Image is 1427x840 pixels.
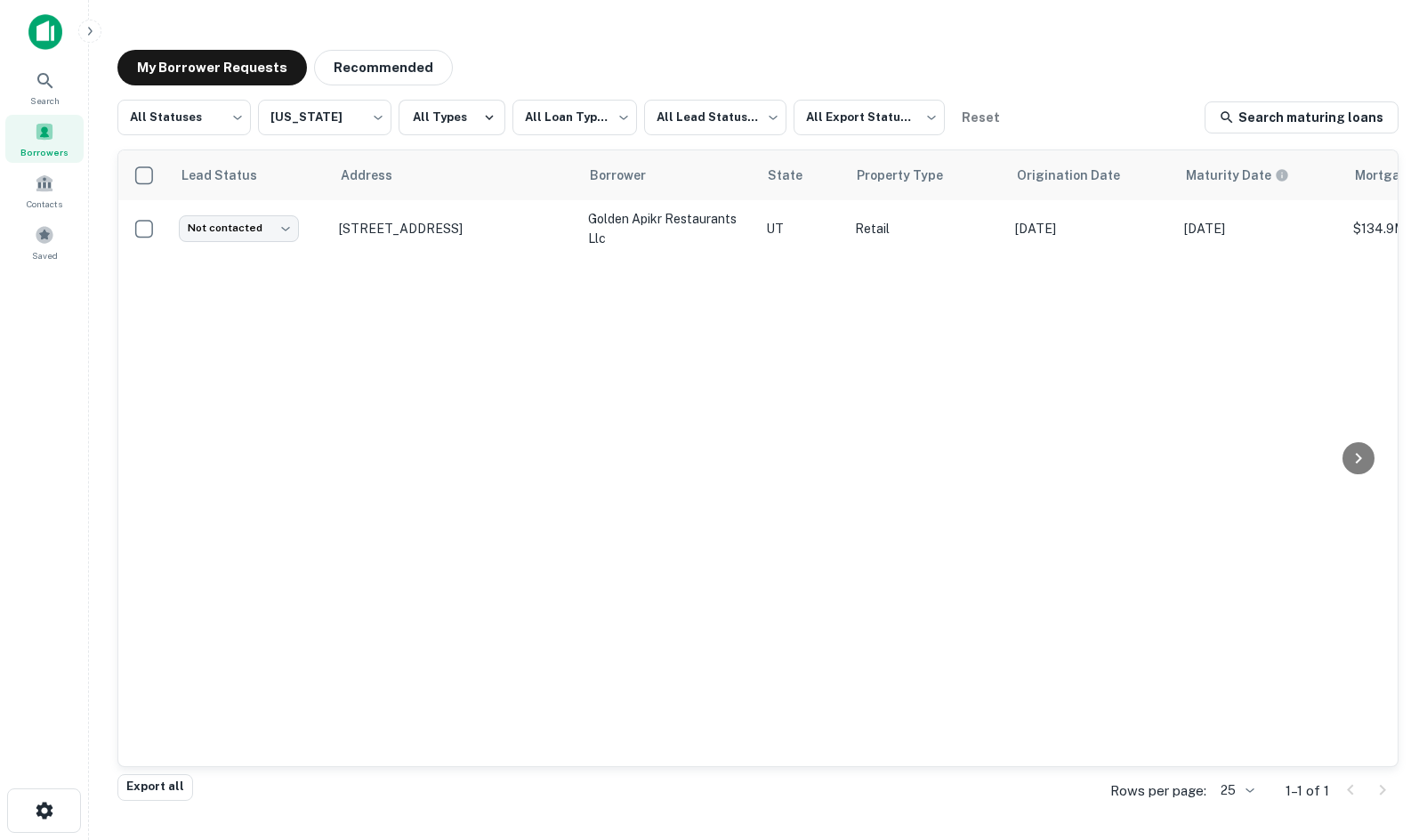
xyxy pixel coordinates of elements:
th: Borrower [579,150,757,200]
span: Borrowers [20,145,69,159]
span: Lead Status [181,165,280,186]
p: Retail [855,219,997,238]
span: Address [341,165,415,186]
a: Borrowers [5,115,84,163]
p: golden apikr restaurants llc [588,209,748,248]
img: capitalize-icon.png [28,14,62,50]
span: State [768,165,826,186]
div: All Loan Types [512,94,637,141]
a: Search [5,63,84,111]
div: Maturity dates displayed may be estimated. Please contact the lender for the most accurate maturi... [1186,166,1289,185]
th: Lead Status [170,150,330,200]
th: Maturity dates displayed may be estimated. Please contact the lender for the most accurate maturi... [1175,150,1344,200]
th: Address [330,150,579,200]
a: Search maturing loans [1205,101,1399,133]
span: Saved [32,248,58,262]
h6: Maturity Date [1186,166,1271,185]
p: UT [766,219,837,238]
button: Reset [952,100,1009,135]
p: 1–1 of 1 [1286,780,1329,802]
a: Saved [5,218,84,266]
button: Export all [117,774,193,801]
button: My Borrower Requests [117,50,307,85]
div: All Export Statuses [794,94,945,141]
div: All Statuses [117,94,251,141]
div: 25 [1213,778,1257,804]
span: Borrower [590,165,669,186]
th: Origination Date [1006,150,1175,200]
button: All Types [399,100,505,135]
p: [DATE] [1184,219,1335,238]
span: Contacts [27,197,62,211]
span: Origination Date [1017,165,1143,186]
a: Contacts [5,166,84,214]
div: [US_STATE] [258,94,391,141]
p: [STREET_ADDRESS] [339,221,570,237]
th: Property Type [846,150,1006,200]
span: Property Type [857,165,966,186]
div: All Lead Statuses [644,94,786,141]
p: [DATE] [1015,219,1166,238]
span: Search [30,93,60,108]
div: Not contacted [179,215,299,241]
th: State [757,150,846,200]
iframe: Chat Widget [1338,698,1427,783]
p: Rows per page: [1110,780,1206,802]
button: Recommended [314,50,453,85]
span: Maturity dates displayed may be estimated. Please contact the lender for the most accurate maturi... [1186,166,1312,185]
